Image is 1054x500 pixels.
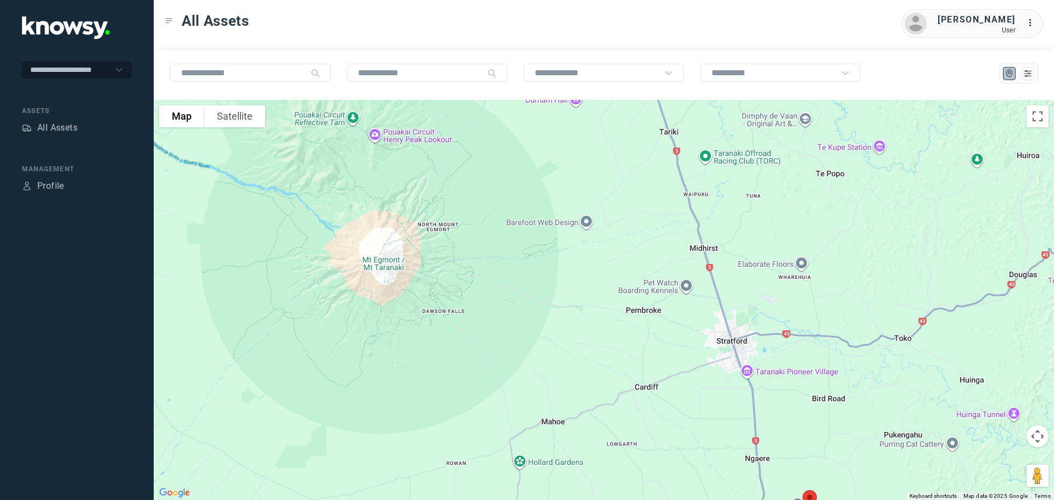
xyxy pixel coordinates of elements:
[1005,69,1014,78] div: Map
[963,493,1028,499] span: Map data ©2025 Google
[1027,16,1040,31] div: :
[182,11,249,31] span: All Assets
[159,105,204,127] button: Show street map
[311,69,319,77] div: Search
[1027,465,1049,487] button: Drag Pegman onto the map to open Street View
[165,17,173,25] div: Toggle Menu
[22,106,132,116] div: Assets
[22,121,77,134] a: AssetsAll Assets
[37,179,64,193] div: Profile
[22,179,64,193] a: ProfileProfile
[487,69,496,77] div: Search
[37,121,77,134] div: All Assets
[1027,105,1049,127] button: Toggle fullscreen view
[22,123,32,133] div: Assets
[156,486,193,500] a: Open this area in Google Maps (opens a new window)
[910,492,957,500] button: Keyboard shortcuts
[1027,16,1040,30] div: :
[1027,19,1038,27] tspan: ...
[938,26,1016,34] div: User
[1034,493,1051,499] a: Terms (opens in new tab)
[1023,69,1033,78] div: List
[22,181,32,191] div: Profile
[156,486,193,500] img: Google
[22,16,110,39] img: Application Logo
[204,105,265,127] button: Show satellite imagery
[1027,425,1049,447] button: Map camera controls
[938,13,1016,26] div: [PERSON_NAME]
[905,13,927,35] img: avatar.png
[22,164,132,174] div: Management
